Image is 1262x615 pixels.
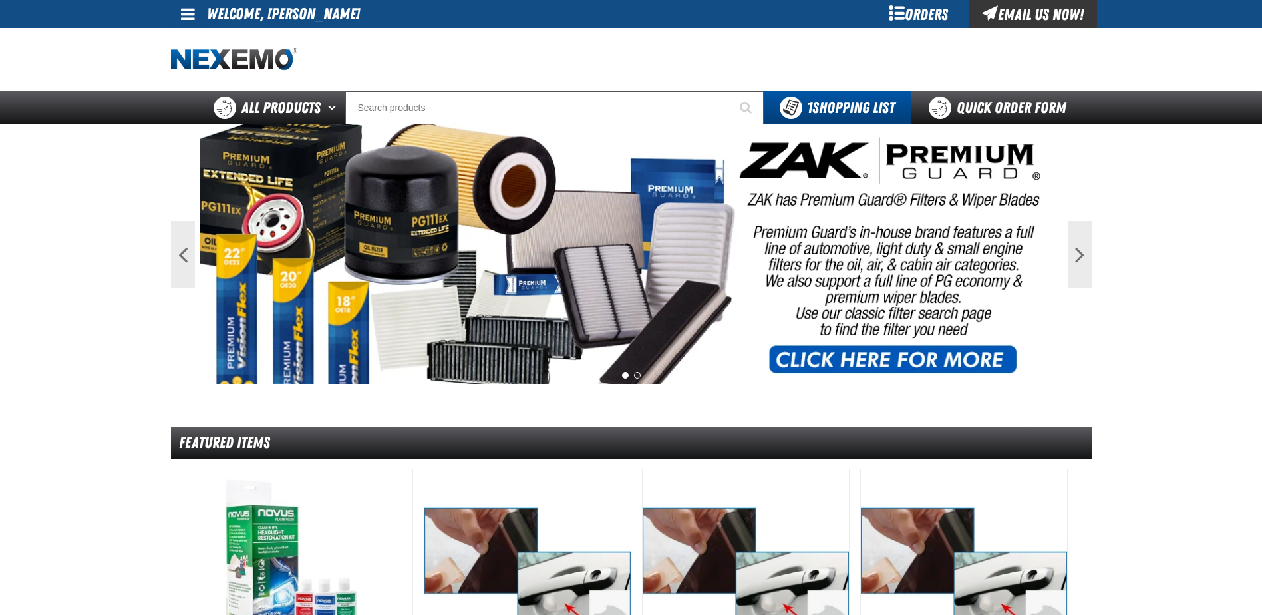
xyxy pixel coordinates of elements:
[730,91,764,124] button: Start Searching
[241,96,321,120] span: All Products
[622,372,629,379] button: 1 of 2
[807,99,895,117] span: Shopping List
[807,99,812,117] strong: 1
[1068,221,1092,288] button: Next
[171,48,297,71] img: Nexemo logo
[634,372,641,379] button: 2 of 2
[911,91,1091,124] a: Quick Order Form
[764,91,911,124] button: You have 1 Shopping List. Open to view details
[200,124,1062,384] img: PG Filters & Wipers
[345,91,764,124] input: Search
[171,221,195,288] button: Previous
[171,427,1092,459] div: Featured Items
[323,91,345,124] button: Open All Products pages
